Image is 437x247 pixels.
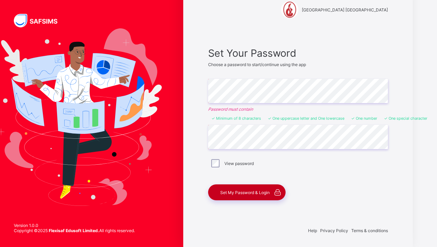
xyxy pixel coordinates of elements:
[308,228,317,233] span: Help
[384,116,427,121] li: One special character
[351,228,388,233] span: Terms & conditions
[49,228,99,233] strong: Flexisaf Edusoft Limited.
[351,116,377,121] li: One number
[224,161,254,166] label: View password
[320,228,348,233] span: Privacy Policy
[14,223,135,228] span: Version 1.0.0
[220,190,270,195] span: Set My Password & Login
[208,107,388,112] em: Password must contain
[212,116,261,121] li: Minimum of 8 characters
[268,116,344,121] li: One uppercase letter and One lowercase
[208,62,306,67] span: Choose a password to start/continue using the app
[208,47,388,59] span: Set Your Password
[302,7,388,12] span: [GEOGRAPHIC_DATA] [GEOGRAPHIC_DATA]
[14,228,135,233] span: Copyright © 2025 All rights reserved.
[281,1,298,18] img: Corona School Victoria Island
[14,14,66,27] img: SAFSIMS Logo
